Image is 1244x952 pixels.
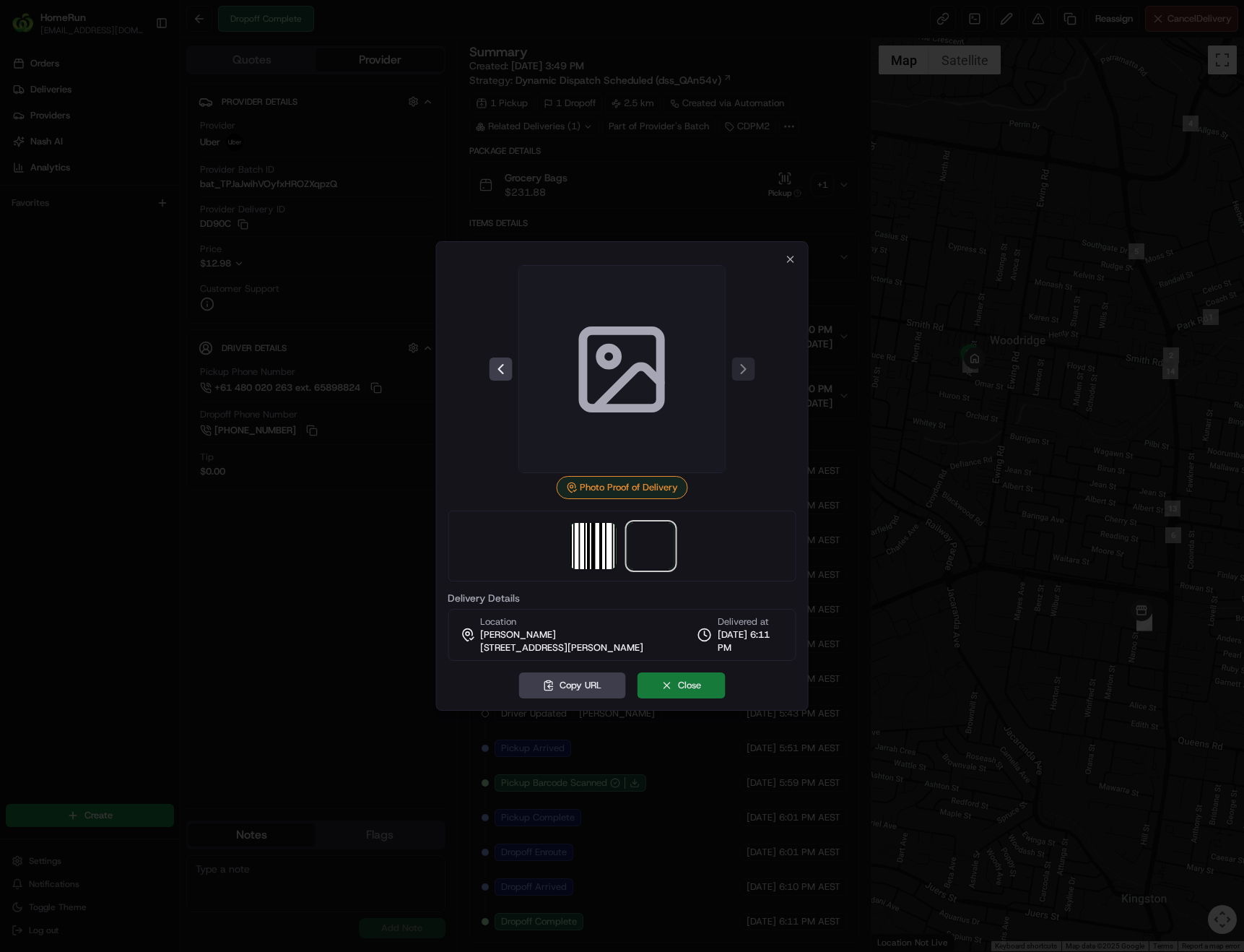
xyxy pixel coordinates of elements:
span: Delivered at [718,615,784,628]
button: Copy URL [518,672,625,698]
img: barcode_scan_on_pickup image [570,523,616,569]
span: [DATE] 6:11 PM [718,628,784,654]
span: [STREET_ADDRESS][PERSON_NAME] [480,641,643,654]
button: Close [637,672,725,698]
span: Location [480,615,516,628]
span: [PERSON_NAME] [480,628,556,641]
div: Photo Proof of Delivery [556,476,687,499]
label: Delivery Details [448,593,796,603]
